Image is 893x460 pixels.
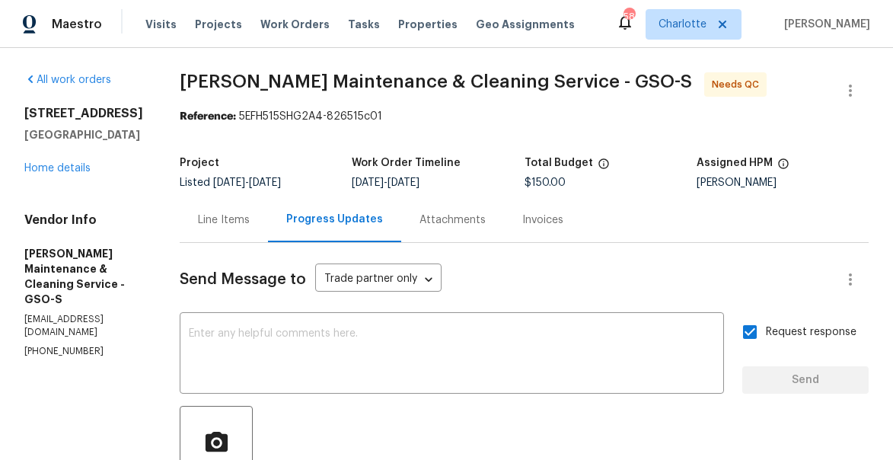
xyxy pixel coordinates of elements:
[198,212,250,228] div: Line Items
[286,212,383,227] div: Progress Updates
[24,345,143,358] p: [PHONE_NUMBER]
[24,313,143,339] p: [EMAIL_ADDRESS][DOMAIN_NAME]
[180,109,869,124] div: 5EFH515SHG2A4-826515c01
[352,158,461,168] h5: Work Order Timeline
[525,177,566,188] span: $150.00
[419,212,486,228] div: Attachments
[260,17,330,32] span: Work Orders
[525,158,593,168] h5: Total Budget
[24,212,143,228] h4: Vendor Info
[766,324,856,340] span: Request response
[697,177,869,188] div: [PERSON_NAME]
[522,212,563,228] div: Invoices
[24,106,143,121] h2: [STREET_ADDRESS]
[315,267,442,292] div: Trade partner only
[24,163,91,174] a: Home details
[180,158,219,168] h5: Project
[659,17,706,32] span: Charlotte
[697,158,773,168] h5: Assigned HPM
[778,17,870,32] span: [PERSON_NAME]
[348,19,380,30] span: Tasks
[180,72,692,91] span: [PERSON_NAME] Maintenance & Cleaning Service - GSO-S
[180,272,306,287] span: Send Message to
[213,177,245,188] span: [DATE]
[712,77,765,92] span: Needs QC
[398,17,458,32] span: Properties
[195,17,242,32] span: Projects
[213,177,281,188] span: -
[624,9,634,24] div: 58
[24,75,111,85] a: All work orders
[180,177,281,188] span: Listed
[352,177,419,188] span: -
[24,246,143,307] h5: [PERSON_NAME] Maintenance & Cleaning Service - GSO-S
[598,158,610,177] span: The total cost of line items that have been proposed by Opendoor. This sum includes line items th...
[52,17,102,32] span: Maestro
[180,111,236,122] b: Reference:
[145,17,177,32] span: Visits
[352,177,384,188] span: [DATE]
[24,127,143,142] h5: [GEOGRAPHIC_DATA]
[476,17,575,32] span: Geo Assignments
[777,158,789,177] span: The hpm assigned to this work order.
[249,177,281,188] span: [DATE]
[387,177,419,188] span: [DATE]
